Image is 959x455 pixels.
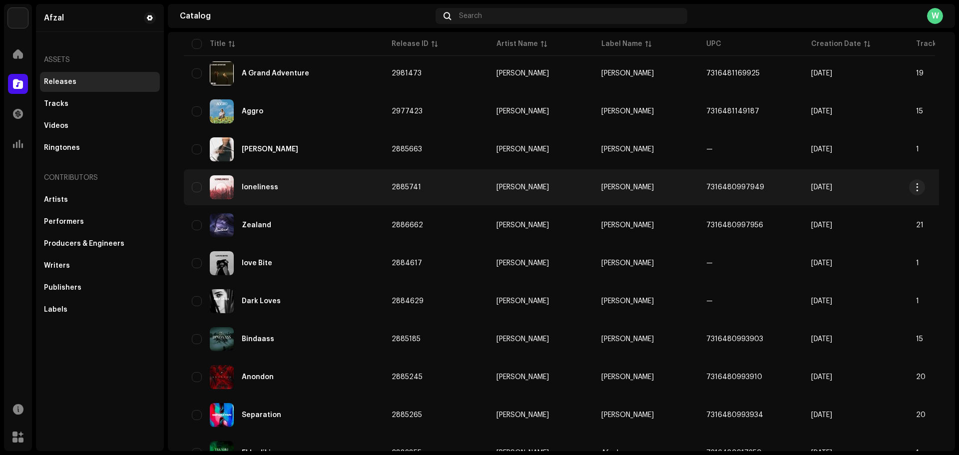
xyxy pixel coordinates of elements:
span: Search [459,12,482,20]
div: Releases [44,78,76,86]
span: Jun 24, 2025 [811,222,832,229]
div: [PERSON_NAME] [496,260,549,267]
div: [PERSON_NAME] [496,146,549,153]
re-m-nav-item: Releases [40,72,160,92]
span: Wahed Afzal [601,184,654,191]
div: [PERSON_NAME] [496,108,549,115]
div: Catalog [180,12,432,20]
re-m-nav-item: Labels [40,300,160,320]
span: 2886662 [392,222,423,229]
re-m-nav-item: Tracks [40,94,160,114]
div: Tracks [44,100,68,108]
img: b11241f9-a7b4-4901-884b-7bceb99f3679 [210,327,234,351]
img: b74f1322-ea03-4ae6-adee-e25f86ee5c9e [210,137,234,161]
div: loneliness [242,184,278,191]
span: — [706,298,713,305]
span: Jun 23, 2025 [811,412,832,419]
div: Producers & Engineers [44,240,124,248]
re-a-nav-header: Assets [40,48,160,72]
re-m-nav-item: Producers & Engineers [40,234,160,254]
div: Separation [242,412,281,419]
div: [PERSON_NAME] [496,412,549,419]
div: Release ID [392,39,429,49]
span: 2885265 [392,412,422,419]
span: Wahed Afzal [496,222,585,229]
span: 2885741 [392,184,421,191]
div: Writers [44,262,70,270]
span: Wahed Afzal [601,412,654,419]
span: 7316480997949 [706,184,764,191]
span: 2884617 [392,260,422,267]
span: — [706,260,713,267]
re-a-nav-header: Contributors [40,166,160,190]
re-m-nav-item: Performers [40,212,160,232]
span: 2981473 [392,70,422,77]
div: Label Name [601,39,642,49]
span: 2885663 [392,146,422,153]
span: Wahed Afzal [496,374,585,381]
span: Wahed Afzal [496,336,585,343]
span: 2884629 [392,298,424,305]
span: Wahed Afzal [496,70,585,77]
span: Jun 23, 2025 [811,374,832,381]
span: Wahed Afzal [496,260,585,267]
div: love Bite [242,260,272,267]
img: e139d094-788a-4349-90f8-eda4062569f7 [210,403,234,427]
span: Jun 24, 2025 [811,184,832,191]
span: 7316480993910 [706,374,762,381]
div: [PERSON_NAME] [496,374,549,381]
span: 2885185 [392,336,421,343]
re-m-nav-item: Videos [40,116,160,136]
span: Wahed Afzal [601,70,654,77]
img: ed48ea59-5cd2-473c-8232-ca2719c168cd [210,175,234,199]
div: Aggro [242,108,263,115]
img: b361555a-f500-4062-a2c9-7028c526f187 [210,251,234,275]
div: [PERSON_NAME] [496,184,549,191]
img: 5943e462-c7b8-44d0-b104-90944f20b9d9 [210,99,234,123]
span: 2885245 [392,374,423,381]
span: Jun 23, 2025 [811,260,832,267]
div: Afzal [44,14,64,22]
div: Ringtones [44,144,80,152]
re-m-nav-item: Publishers [40,278,160,298]
span: Wahed Afzal [496,184,585,191]
div: Nijanga Nenena [242,146,298,153]
div: [PERSON_NAME] [496,298,549,305]
span: Wahed Afzal [601,222,654,229]
div: Anondon [242,374,274,381]
div: A Grand Adventure [242,70,309,77]
span: 7316481149187 [706,108,759,115]
img: b9013bd8-9820-4f85-82bf-82687c60201e [210,365,234,389]
span: Jun 23, 2025 [811,336,832,343]
span: 7316481169925 [706,70,760,77]
div: Labels [44,306,67,314]
re-m-nav-item: Artists [40,190,160,210]
span: Wahed Afzal [601,146,654,153]
img: e1dfe04b-92f6-4886-adce-3063e4275214 [210,61,234,85]
span: 7316480997956 [706,222,763,229]
div: Zealand [242,222,271,229]
span: Wahed Afzal [601,374,654,381]
div: W [927,8,943,24]
span: Jun 23, 2025 [811,298,832,305]
img: 1a49b5b0-3d57-44d7-af9f-52c8c949a325 [210,213,234,237]
div: [PERSON_NAME] [496,222,549,229]
span: Wahed Afzal [496,108,585,115]
span: Jun 24, 2025 [811,146,832,153]
span: Wahed Afzal [601,298,654,305]
span: 7316480993934 [706,412,763,419]
div: [PERSON_NAME] [496,70,549,77]
span: 7316480993903 [706,336,763,343]
span: Wahed Afzal [601,336,654,343]
div: Bindaass [242,336,274,343]
span: Wahed Afzal [496,412,585,419]
span: Wahed Afzal [496,298,585,305]
div: [PERSON_NAME] [496,336,549,343]
re-m-nav-item: Ringtones [40,138,160,158]
span: Aug 18, 2025 [811,70,832,77]
div: Performers [44,218,84,226]
div: Publishers [44,284,81,292]
span: Wahed Afzal [601,260,654,267]
span: 2977423 [392,108,423,115]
